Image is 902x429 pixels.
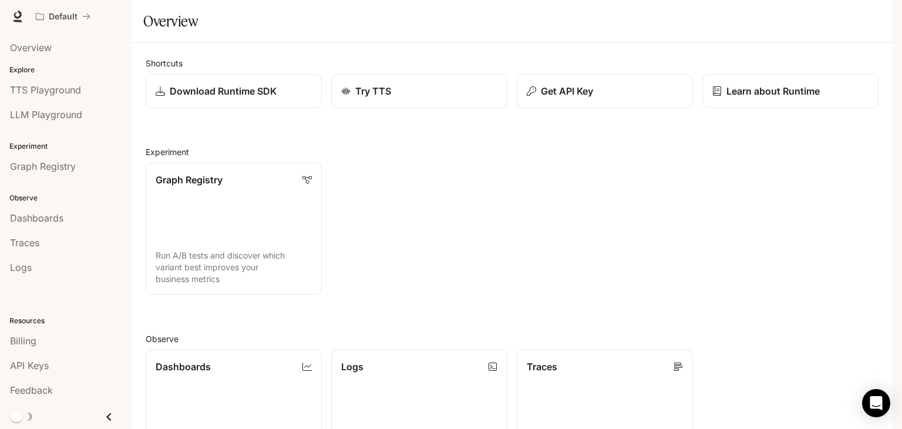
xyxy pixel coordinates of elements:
[156,360,211,374] p: Dashboards
[726,84,820,98] p: Learn about Runtime
[146,163,322,295] a: Graph RegistryRun A/B tests and discover which variant best improves your business metrics
[146,57,879,69] h2: Shortcuts
[702,74,879,108] a: Learn about Runtime
[355,84,391,98] p: Try TTS
[517,74,693,108] button: Get API Key
[341,360,364,374] p: Logs
[156,250,312,285] p: Run A/B tests and discover which variant best improves your business metrics
[31,5,96,28] button: All workspaces
[541,84,593,98] p: Get API Key
[862,389,890,417] div: Open Intercom Messenger
[156,173,223,187] p: Graph Registry
[331,74,507,108] a: Try TTS
[527,360,557,374] p: Traces
[146,74,322,108] a: Download Runtime SDK
[170,84,277,98] p: Download Runtime SDK
[146,333,879,345] h2: Observe
[49,12,78,22] p: Default
[143,9,198,33] h1: Overview
[146,146,879,158] h2: Experiment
